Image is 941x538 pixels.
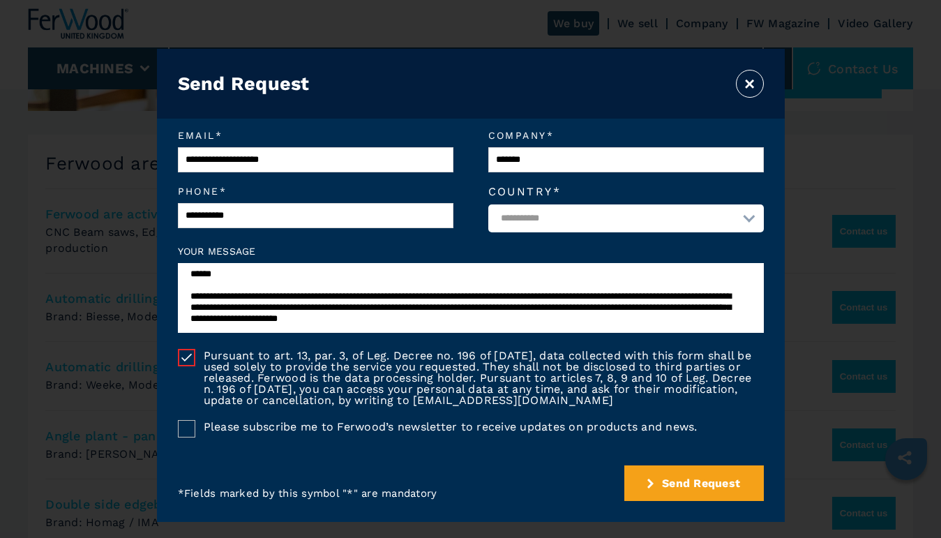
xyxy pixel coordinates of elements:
[662,477,740,490] span: Send Request
[736,70,764,98] button: ×
[178,186,453,196] em: Phone
[178,147,453,172] input: Email*
[195,420,698,433] label: Please subscribe me to Ferwood’s newsletter to receive updates on products and news.
[178,486,437,501] p: * Fields marked by this symbol "*" are mandatory
[178,130,453,140] em: Email
[488,186,764,197] label: Country
[195,349,764,406] label: Pursuant to art. 13, par. 3, of Leg. Decree no. 196 of [DATE], data collected with this form shal...
[488,147,764,172] input: Company*
[178,246,764,256] label: Your message
[488,130,764,140] em: Company
[624,465,764,501] button: submit-button
[178,203,453,228] input: Phone*
[178,73,310,95] h3: Send Request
